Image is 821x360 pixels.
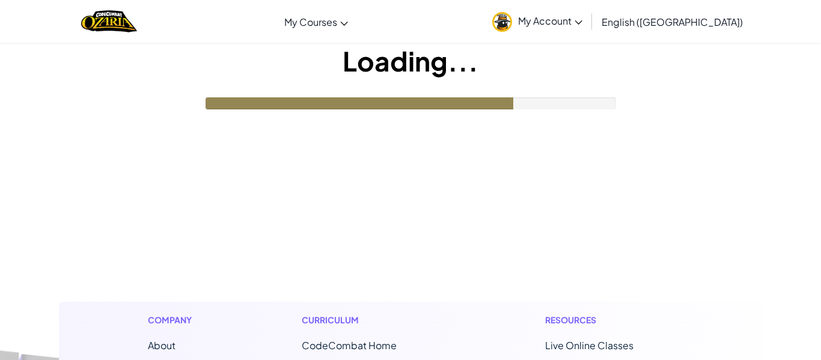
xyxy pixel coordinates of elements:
[148,314,204,326] h1: Company
[81,9,137,34] img: Home
[545,314,673,326] h1: Resources
[148,339,175,352] a: About
[518,14,582,27] span: My Account
[602,16,743,28] span: English ([GEOGRAPHIC_DATA])
[486,2,588,40] a: My Account
[302,339,397,352] span: CodeCombat Home
[545,339,633,352] a: Live Online Classes
[302,314,447,326] h1: Curriculum
[81,9,137,34] a: Ozaria by CodeCombat logo
[492,12,512,32] img: avatar
[596,5,749,38] a: English ([GEOGRAPHIC_DATA])
[278,5,354,38] a: My Courses
[284,16,337,28] span: My Courses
